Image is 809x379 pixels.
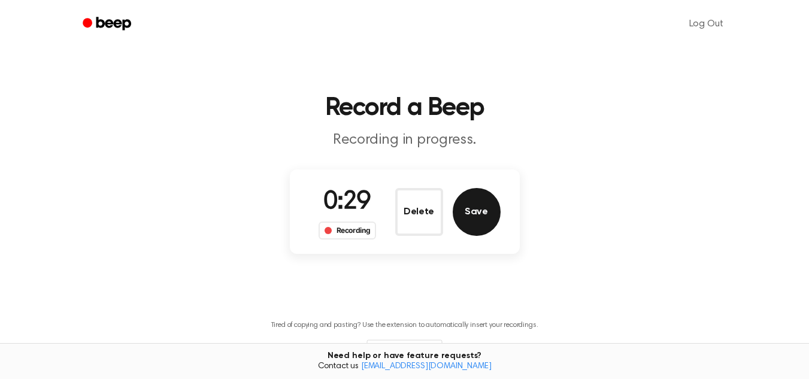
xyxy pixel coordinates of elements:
a: Beep [74,13,142,36]
button: Save Audio Record [453,188,501,236]
h1: Record a Beep [98,96,711,121]
button: Delete Audio Record [395,188,443,236]
p: Recording in progress. [175,131,635,150]
span: Contact us [7,362,802,372]
p: Tired of copying and pasting? Use the extension to automatically insert your recordings. [271,321,538,330]
a: Log Out [677,10,735,38]
span: 0:29 [323,190,371,215]
div: Recording [319,222,377,239]
a: [EMAIL_ADDRESS][DOMAIN_NAME] [361,362,492,371]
